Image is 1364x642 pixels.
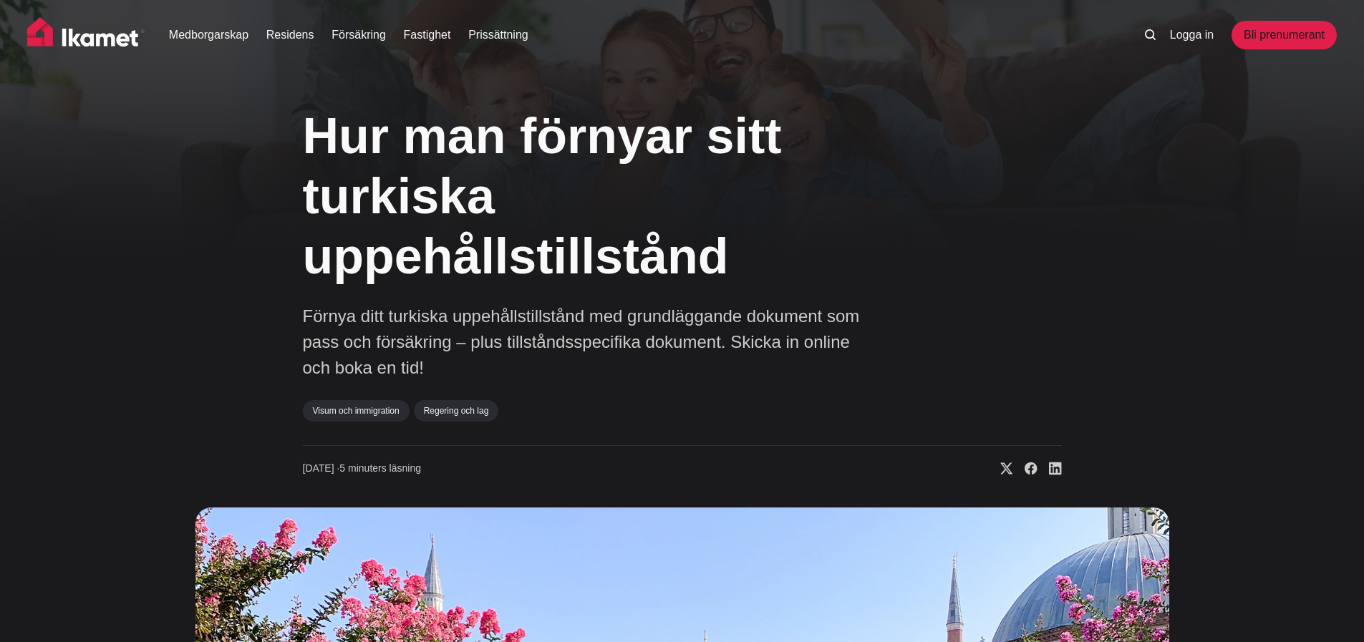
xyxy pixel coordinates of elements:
[1037,462,1062,476] a: Dela på LinkedIn
[414,400,499,422] a: Regering och lag
[1013,462,1037,476] a: Dela på Facebook
[303,462,340,474] font: [DATE] ∙
[313,406,400,416] font: Visum och immigration
[404,26,451,44] a: Fastighet
[169,26,248,44] a: Medborgarskap
[27,17,145,53] img: Ikamet hem
[332,29,386,41] font: Försäkring
[468,26,528,44] a: Prissättning
[303,306,860,377] font: Förnya ditt turkiska uppehållstillstånd med grundläggande dokument som pass och försäkring – plus...
[424,406,489,416] font: Regering och lag
[303,400,410,422] a: Visum och immigration
[1232,21,1337,49] a: Bli prenumerant
[404,29,451,41] font: Fastighet
[303,108,782,284] font: Hur man förnyar sitt turkiska uppehållstillstånd
[1244,29,1325,41] font: Bli prenumerant
[332,26,386,44] a: Försäkring
[169,29,248,41] font: Medborgarskap
[1170,26,1214,44] a: Logga in
[468,29,528,41] font: Prissättning
[989,462,1013,476] a: Dela på X
[266,26,314,44] a: Residens
[339,462,421,474] font: 5 minuters läsning
[266,29,314,41] font: Residens
[1170,29,1214,41] font: Logga in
